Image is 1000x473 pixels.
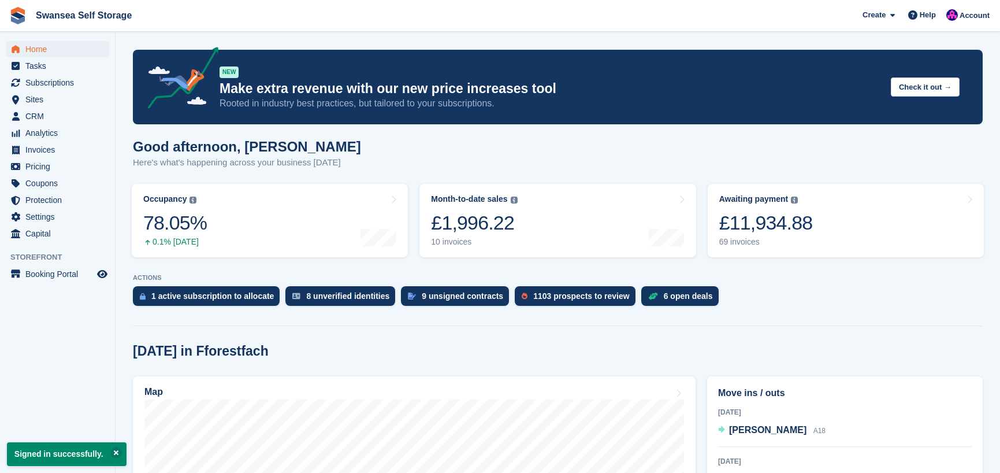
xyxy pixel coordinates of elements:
a: 6 open deals [641,286,724,312]
div: [DATE] [718,407,972,417]
p: Here's what's happening across your business [DATE] [133,156,361,169]
a: menu [6,91,109,108]
a: menu [6,226,109,242]
div: 1103 prospects to review [533,291,630,301]
h1: Good afternoon, [PERSON_NAME] [133,139,361,154]
span: Invoices [25,142,95,158]
div: 78.05% [143,211,207,235]
a: 9 unsigned contracts [401,286,515,312]
a: 1103 prospects to review [515,286,641,312]
a: Occupancy 78.05% 0.1% [DATE] [132,184,408,257]
img: stora-icon-8386f47178a22dfd0bd8f6a31ec36ba5ce8667c1dd55bd0f319d3a0aa187defe.svg [9,7,27,24]
span: Sites [25,91,95,108]
span: Home [25,41,95,57]
span: A18 [813,427,826,435]
p: Make extra revenue with our new price increases tool [220,80,882,97]
div: 0.1% [DATE] [143,237,207,247]
a: Month-to-date sales £1,996.22 10 invoices [419,184,696,257]
span: Analytics [25,125,95,141]
div: 8 unverified identities [306,291,389,301]
img: icon-info-grey-7440780725fd019a000dd9b08b2336e03edf1995a4989e88bcd33f0948082b44.svg [511,197,518,204]
span: CRM [25,108,95,124]
div: £11,934.88 [719,211,813,235]
a: menu [6,108,109,124]
img: icon-info-grey-7440780725fd019a000dd9b08b2336e03edf1995a4989e88bcd33f0948082b44.svg [189,197,196,204]
h2: Move ins / outs [718,386,972,400]
a: 1 active subscription to allocate [133,286,285,312]
a: menu [6,58,109,74]
span: [PERSON_NAME] [729,425,806,435]
img: deal-1b604bf984904fb50ccaf53a9ad4b4a5d6e5aea283cecdc64d6e3604feb123c2.svg [648,292,658,300]
span: Storefront [10,252,115,263]
span: Account [960,10,990,21]
div: Month-to-date sales [431,194,507,204]
a: Awaiting payment £11,934.88 69 invoices [708,184,984,257]
img: Donna Davies [946,9,958,21]
a: menu [6,125,109,141]
span: Tasks [25,58,95,74]
a: menu [6,209,109,225]
h2: Map [144,387,163,397]
div: £1,996.22 [431,211,517,235]
img: verify_identity-adf6edd0f0f0b5bbfe63781bf79b02c33cf7c696d77639b501bdc392416b5a36.svg [292,293,300,300]
img: active_subscription_to_allocate_icon-d502201f5373d7db506a760aba3b589e785aa758c864c3986d89f69b8ff3... [140,293,146,300]
span: Protection [25,192,95,208]
a: Swansea Self Storage [31,6,136,25]
img: prospect-51fa495bee0391a8d652442698ab0144808aea92771e9ea1ae160a38d050c398.svg [522,293,527,300]
div: 1 active subscription to allocate [151,291,274,301]
div: 6 open deals [664,291,713,301]
a: [PERSON_NAME] A18 [718,423,826,438]
div: [DATE] [718,456,972,467]
span: Coupons [25,175,95,191]
span: Capital [25,226,95,242]
a: menu [6,142,109,158]
img: icon-info-grey-7440780725fd019a000dd9b08b2336e03edf1995a4989e88bcd33f0948082b44.svg [791,197,798,204]
p: Rooted in industry best practices, but tailored to your subscriptions. [220,97,882,110]
div: Occupancy [143,194,187,204]
a: Preview store [95,267,109,281]
a: menu [6,192,109,208]
a: menu [6,75,109,91]
span: Settings [25,209,95,225]
a: menu [6,158,109,175]
span: Create [863,9,886,21]
span: Subscriptions [25,75,95,91]
span: Booking Portal [25,266,95,282]
button: Check it out → [891,77,960,97]
p: Signed in successfully. [7,442,127,466]
div: 69 invoices [719,237,813,247]
span: Help [920,9,936,21]
a: menu [6,266,109,282]
a: menu [6,175,109,191]
a: menu [6,41,109,57]
h2: [DATE] in Fforestfach [133,343,269,359]
p: ACTIONS [133,274,983,282]
div: 10 invoices [431,237,517,247]
span: Pricing [25,158,95,175]
img: price-adjustments-announcement-icon-8257ccfd72463d97f412b2fc003d46551f7dbcb40ab6d574587a9cd5c0d94... [138,47,219,113]
div: NEW [220,66,239,78]
img: contract_signature_icon-13c848040528278c33f63329250d36e43548de30e8caae1d1a13099fd9432cc5.svg [408,293,416,300]
a: 8 unverified identities [285,286,401,312]
div: Awaiting payment [719,194,789,204]
div: 9 unsigned contracts [422,291,503,301]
